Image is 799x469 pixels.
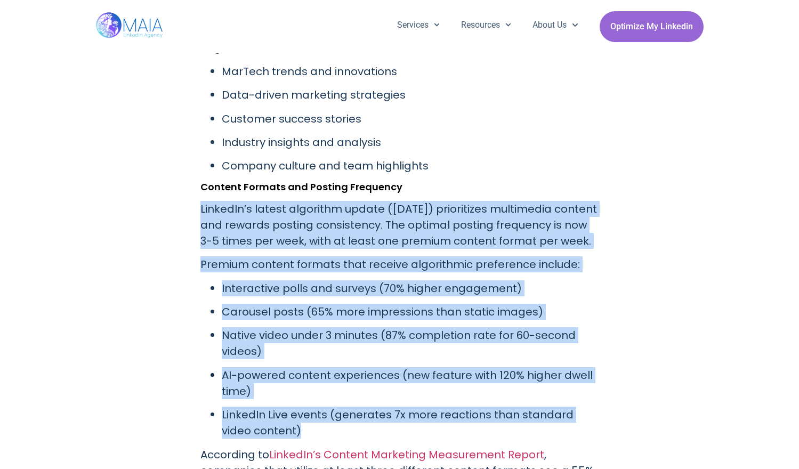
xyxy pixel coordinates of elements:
[269,447,544,462] a: LinkedIn’s Content Marketing Measurement Report
[222,367,599,399] p: AI-powered content experiences (new feature with 120% higher dwell time)
[200,182,599,192] h3: Content Formats and Posting Frequency
[450,11,522,39] a: Resources
[222,111,599,127] p: Customer success stories
[522,11,588,39] a: About Us
[222,407,599,439] p: LinkedIn Live events (generates 7x more reactions than standard video content)
[222,158,599,174] p: Company culture and team highlights
[386,11,589,39] nav: Menu
[200,201,599,249] p: LinkedIn’s latest algorithm update ([DATE]) prioritizes multimedia content and rewards posting co...
[386,11,450,39] a: Services
[222,134,599,150] p: Industry insights and analysis
[610,17,693,37] span: Optimize My Linkedin
[222,304,599,320] p: Carousel posts (65% more impressions than static images)
[222,327,599,359] p: Native video under 3 minutes (87% completion rate for 60-second videos)
[600,11,704,42] a: Optimize My Linkedin
[222,63,599,79] p: MarTech trends and innovations
[200,256,599,272] p: Premium content formats that receive algorithmic preference include:
[222,280,599,296] p: Interactive polls and surveys (70% higher engagement)
[222,87,599,103] p: Data-driven marketing strategies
